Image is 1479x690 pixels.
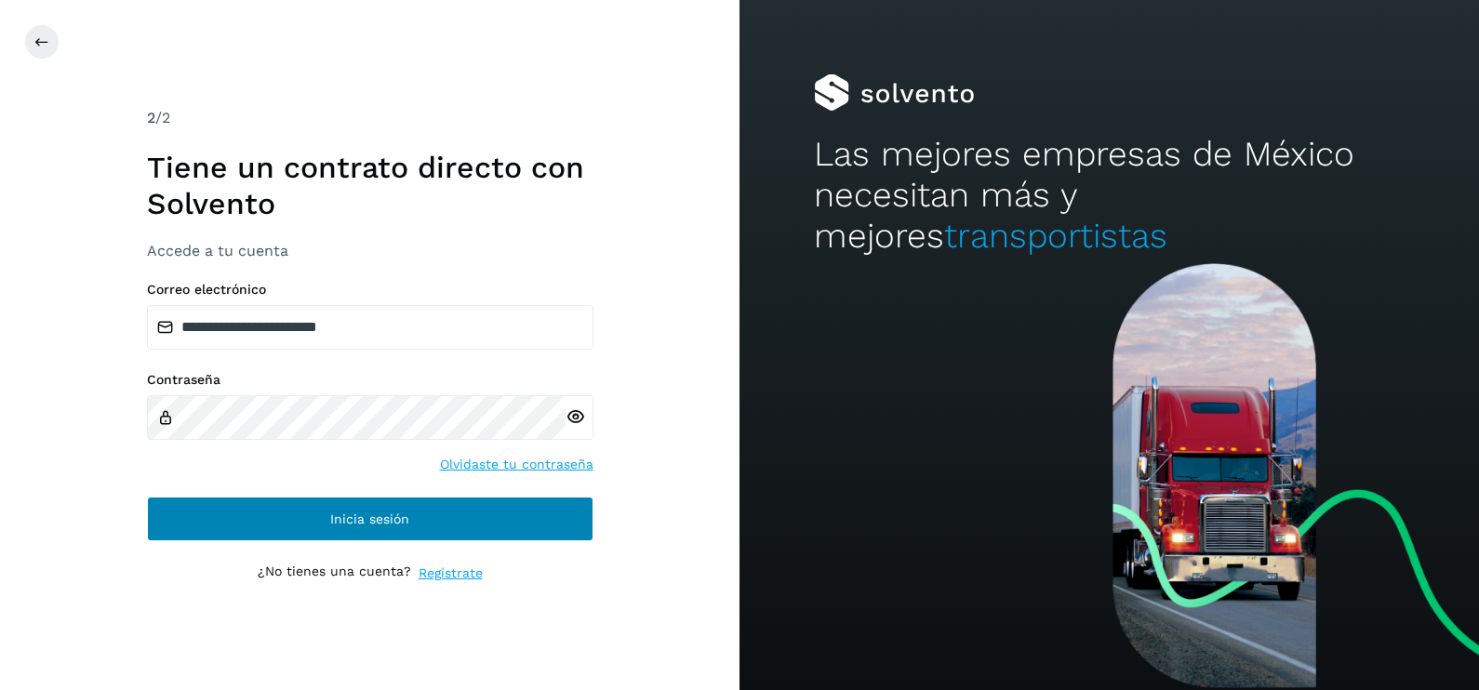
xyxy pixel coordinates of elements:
h1: Tiene un contrato directo con Solvento [147,150,593,221]
span: 2 [147,109,155,126]
label: Correo electrónico [147,282,593,298]
div: /2 [147,107,593,129]
h3: Accede a tu cuenta [147,242,593,259]
a: Regístrate [419,564,483,583]
span: Inicia sesión [330,512,409,525]
a: Olvidaste tu contraseña [440,455,593,474]
h2: Las mejores empresas de México necesitan más y mejores [814,134,1406,258]
button: Inicia sesión [147,497,593,541]
label: Contraseña [147,372,593,388]
span: transportistas [944,216,1167,256]
p: ¿No tienes una cuenta? [258,564,411,583]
